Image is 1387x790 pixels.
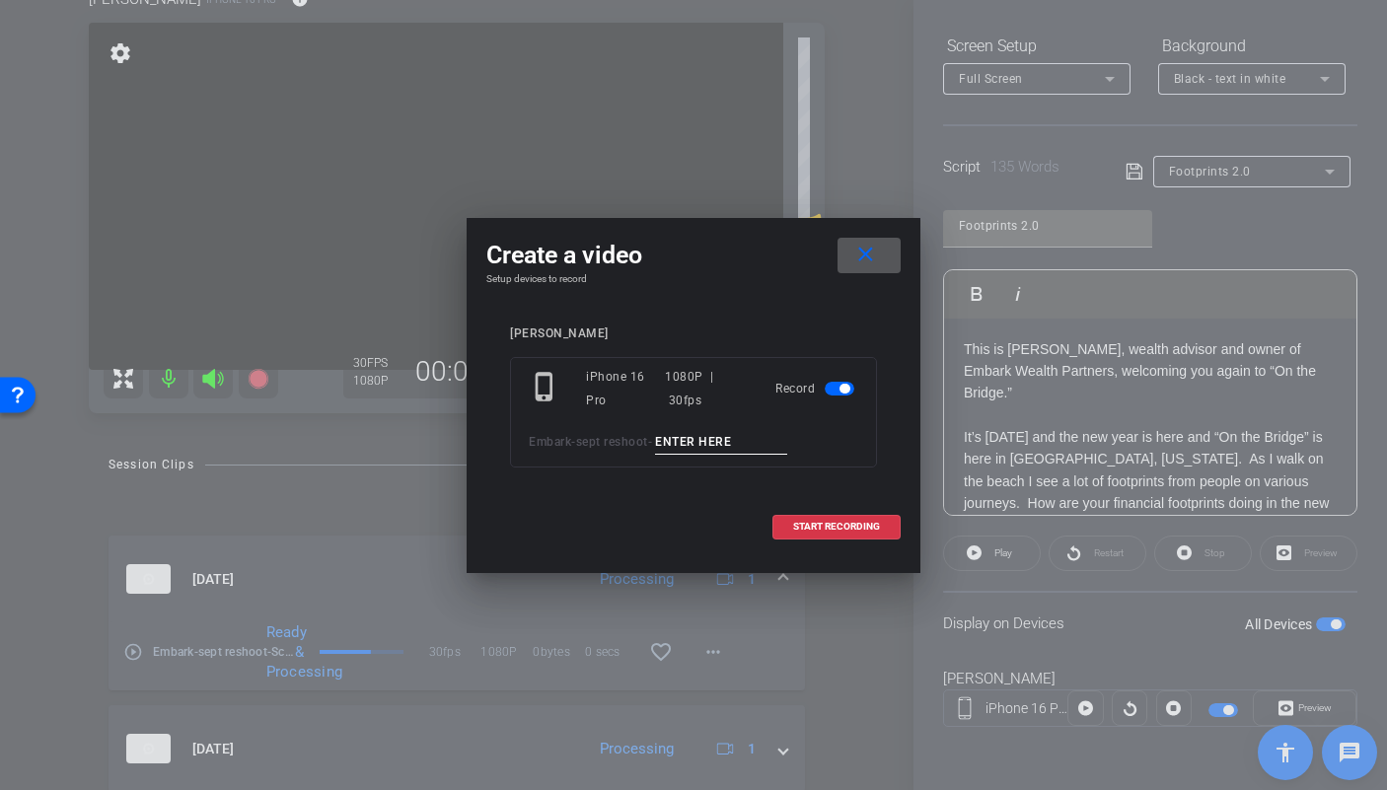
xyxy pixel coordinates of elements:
[775,365,858,412] div: Record
[529,371,564,406] mat-icon: phone_iphone
[655,430,787,455] input: ENTER HERE
[576,435,648,449] span: sept reshoot
[665,365,747,412] div: 1080P | 30fps
[648,435,653,449] span: -
[793,522,880,532] span: START RECORDING
[486,273,901,285] h4: Setup devices to record
[571,435,576,449] span: -
[486,238,901,273] div: Create a video
[510,326,877,341] div: [PERSON_NAME]
[529,435,571,449] span: Embark
[772,515,901,539] button: START RECORDING
[853,243,878,267] mat-icon: close
[586,365,665,412] div: iPhone 16 Pro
